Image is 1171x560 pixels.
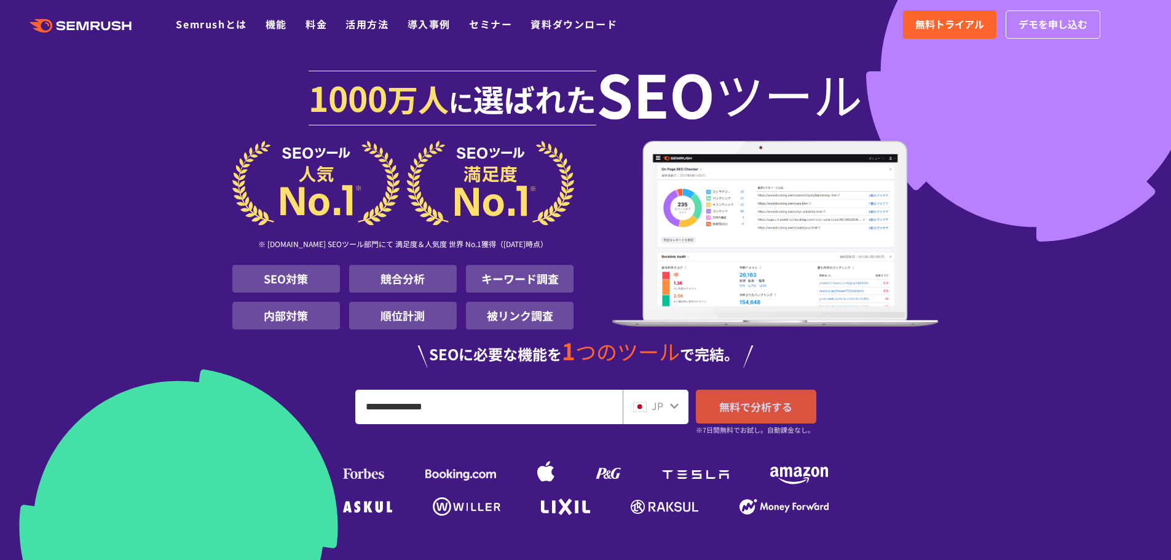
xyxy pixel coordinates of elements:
[408,17,451,31] a: 導入事例
[530,17,617,31] a: 資料ダウンロード
[696,390,816,424] a: 無料で分析する
[466,265,574,293] li: キーワード調査
[387,76,449,120] span: 万人
[232,339,939,368] div: SEOに必要な機能を
[473,76,596,120] span: 選ばれた
[719,399,792,414] span: 無料で分析する
[1019,17,1087,33] span: デモを申し込む
[306,17,327,31] a: 料金
[596,69,715,118] span: SEO
[903,10,996,39] a: 無料トライアル
[915,17,984,33] span: 無料トライアル
[466,302,574,329] li: 被リンク調査
[349,302,457,329] li: 順位計測
[1006,10,1100,39] a: デモを申し込む
[356,390,622,424] input: URL、キーワードを入力してください
[176,17,246,31] a: Semrushとは
[266,17,287,31] a: 機能
[715,69,862,118] span: ツール
[652,398,663,413] span: JP
[680,343,739,365] span: で完結。
[575,336,680,366] span: つのツール
[232,226,574,265] div: ※ [DOMAIN_NAME] SEOツール部門にて 満足度＆人気度 世界 No.1獲得（[DATE]時点）
[562,334,575,367] span: 1
[232,265,340,293] li: SEO対策
[349,265,457,293] li: 競合分析
[309,73,387,122] span: 1000
[345,17,388,31] a: 活用方法
[469,17,512,31] a: セミナー
[232,302,340,329] li: 内部対策
[449,84,473,119] span: に
[696,424,814,436] small: ※7日間無料でお試し。自動課金なし。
